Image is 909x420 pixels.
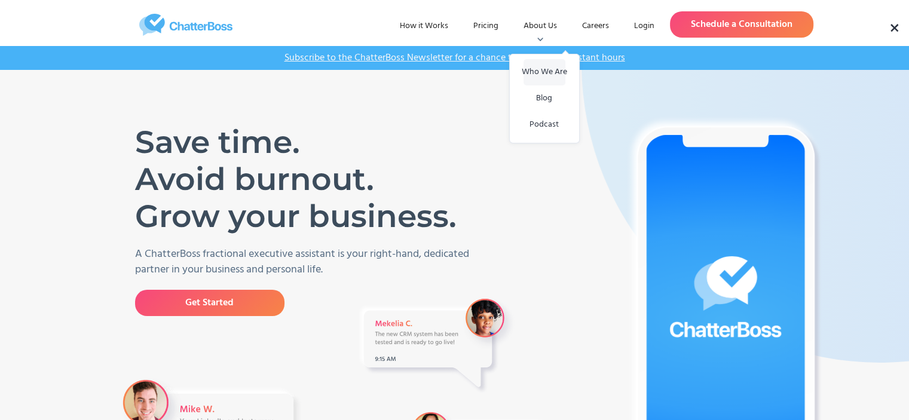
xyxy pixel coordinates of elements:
[464,16,508,37] a: Pricing
[390,16,458,37] a: How it Works
[573,16,619,37] a: Careers
[96,14,276,36] a: home
[670,11,813,38] a: Schedule a Consultation
[135,290,284,316] a: Get Started
[278,52,631,64] a: Subscribe to the ChatterBoss Newsletter for a chance to win 5 free assistant hours
[135,124,467,235] h1: Save time. Avoid burnout. Grow your business.
[625,16,664,37] a: Login
[509,54,580,143] nav: About Us
[135,247,485,278] p: A ChatterBoss fractional executive assistant is your right-hand, dedicated partner in your busine...
[524,112,565,138] a: Podcast
[354,294,519,396] img: A Message from VA Mekelia
[524,59,565,85] a: Who We Are
[524,20,557,32] div: About Us
[524,85,565,112] a: Blog
[514,16,567,37] div: About Us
